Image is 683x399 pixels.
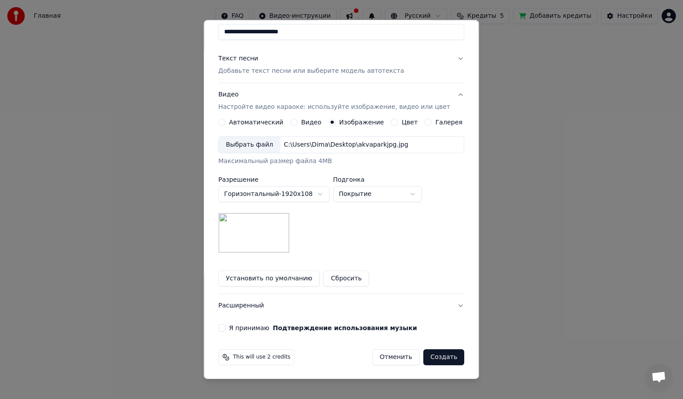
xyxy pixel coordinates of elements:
[218,176,329,183] label: Разрешение
[218,103,450,112] p: Настройте видео караоке: используйте изображение, видео или цвет
[218,14,464,20] label: Заголовок
[218,54,258,63] div: Текст песни
[233,354,290,361] span: This will use 2 credits
[218,157,464,166] div: Максимальный размер файла 4MB
[301,119,321,125] label: Видео
[229,325,417,331] label: Я принимаю
[273,325,417,331] button: Я принимаю
[218,67,404,76] p: Добавьте текст песни или выберите модель автотекста
[229,119,283,125] label: Автоматический
[339,119,384,125] label: Изображение
[218,294,464,317] button: Расширенный
[218,47,464,83] button: Текст песниДобавьте текст песни или выберите модель автотекста
[423,349,464,365] button: Создать
[436,119,463,125] label: Галерея
[333,176,422,183] label: Подгонка
[402,119,418,125] label: Цвет
[218,271,320,287] button: Установить по умолчанию
[324,271,370,287] button: Сбросить
[218,119,464,294] div: ВидеоНастройте видео караоке: используйте изображение, видео или цвет
[280,140,412,149] div: C:\Users\Dima\Desktop\akvaparkjpg.jpg
[372,349,420,365] button: Отменить
[218,83,464,119] button: ВидеоНастройте видео караоке: используйте изображение, видео или цвет
[218,90,450,112] div: Видео
[219,137,280,153] div: Выбрать файл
